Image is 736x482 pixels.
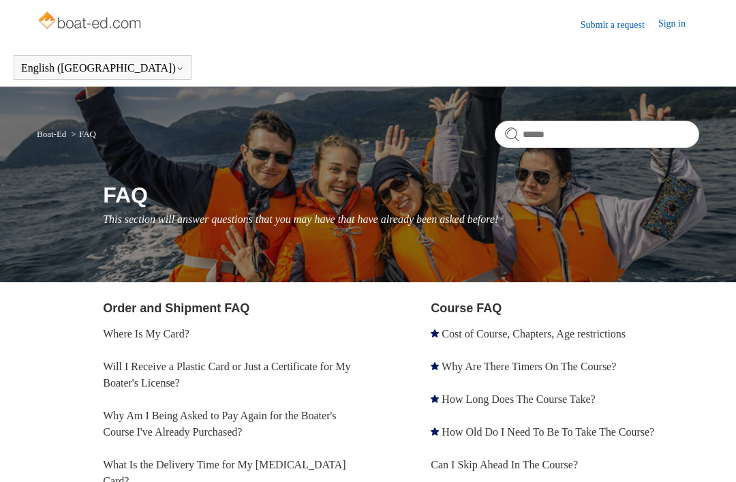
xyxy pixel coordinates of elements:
a: Where Is My Card? [103,328,189,340]
a: Will I Receive a Plastic Card or Just a Certificate for My Boater's License? [103,361,350,389]
a: Boat-Ed [37,129,66,139]
a: Order and Shipment FAQ [103,301,249,315]
svg: Promoted article [431,427,439,436]
li: Boat-Ed [37,129,69,139]
svg: Promoted article [431,362,439,370]
a: Why Am I Being Asked to Pay Again for the Boater's Course I've Already Purchased? [103,410,336,438]
a: How Long Does The Course Take? [442,393,595,405]
a: Sign in [658,16,699,33]
a: Why Are There Timers On The Course? [442,361,616,372]
button: English ([GEOGRAPHIC_DATA]) [21,62,184,74]
input: Search [495,121,699,148]
a: How Old Do I Need To Be To Take The Course? [442,426,654,438]
p: This section will answer questions that you may have that have already been asked before! [103,211,699,228]
h1: FAQ [103,179,699,211]
svg: Promoted article [431,329,439,337]
svg: Promoted article [431,395,439,403]
img: Boat-Ed Help Center home page [37,8,145,35]
a: Course FAQ [431,301,502,315]
a: Cost of Course, Chapters, Age restrictions [442,328,626,340]
a: Submit a request [581,18,658,32]
li: FAQ [69,129,96,139]
a: Can I Skip Ahead In The Course? [431,459,578,470]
